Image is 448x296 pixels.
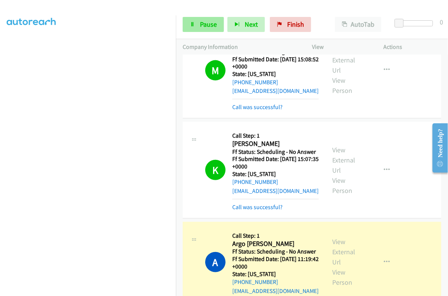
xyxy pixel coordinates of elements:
[383,43,441,52] p: Actions
[287,20,304,29] span: Finish
[227,17,265,32] button: Next
[270,17,311,32] a: Finish
[232,248,319,255] h5: Ff Status: Scheduling - No Answer
[183,43,298,52] p: Company Information
[232,132,319,140] h5: Call Step: 1
[232,232,319,240] h5: Call Step: 1
[232,56,319,70] h5: Ff Submitted Date: [DATE] 15:08:52 +0000
[232,255,319,270] h5: Ff Submitted Date: [DATE] 11:19:42 +0000
[232,203,283,211] a: Call was successful?
[245,20,258,29] span: Next
[205,252,226,272] h1: A
[335,17,381,32] button: AutoTab
[232,178,278,185] a: [PHONE_NUMBER]
[232,240,315,248] h2: Argo [PERSON_NAME]
[232,155,319,170] h5: Ff Submitted Date: [DATE] 15:07:35 +0000
[332,146,355,175] a: View External Url
[426,118,448,178] iframe: Resource Center
[232,148,319,156] h5: Ff Status: Scheduling - No Answer
[440,17,443,27] div: 0
[183,17,224,32] a: Pause
[232,170,319,178] h5: State: [US_STATE]
[398,20,433,26] div: Delay between calls (in seconds)
[205,60,226,80] h1: M
[232,70,319,78] h5: State: [US_STATE]
[232,187,319,194] a: [EMAIL_ADDRESS][DOMAIN_NAME]
[232,103,283,111] a: Call was successful?
[232,79,278,86] a: [PHONE_NUMBER]
[205,160,226,180] h1: K
[232,278,278,285] a: [PHONE_NUMBER]
[232,140,315,148] h2: [PERSON_NAME]
[200,20,217,29] span: Pause
[332,76,352,95] a: View Person
[332,176,352,195] a: View Person
[232,270,319,278] h5: State: [US_STATE]
[332,268,352,287] a: View Person
[312,43,370,52] p: View
[332,46,355,74] a: View External Url
[332,237,355,266] a: View External Url
[232,87,319,94] a: [EMAIL_ADDRESS][DOMAIN_NAME]
[232,287,319,294] a: [EMAIL_ADDRESS][DOMAIN_NAME]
